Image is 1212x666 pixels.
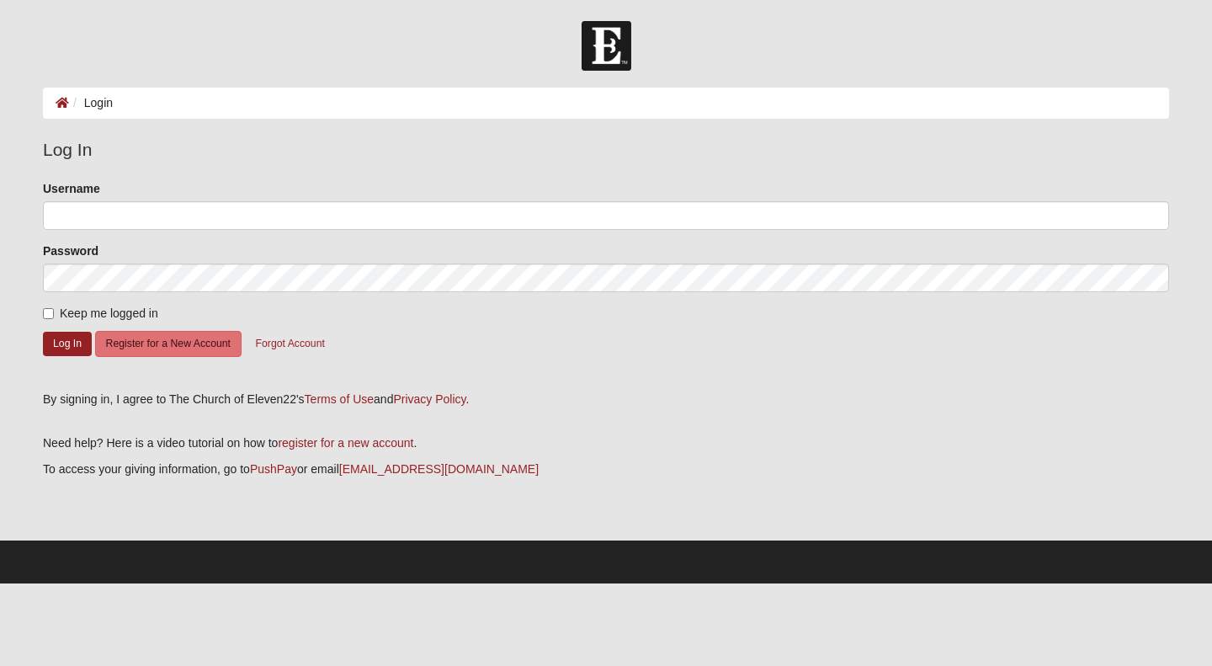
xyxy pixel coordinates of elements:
[339,462,539,476] a: [EMAIL_ADDRESS][DOMAIN_NAME]
[245,331,336,357] button: Forgot Account
[43,242,98,259] label: Password
[43,391,1169,408] div: By signing in, I agree to The Church of Eleven22's and .
[43,434,1169,452] p: Need help? Here is a video tutorial on how to .
[582,21,631,71] img: Church of Eleven22 Logo
[305,392,374,406] a: Terms of Use
[278,436,413,450] a: register for a new account
[393,392,465,406] a: Privacy Policy
[43,308,54,319] input: Keep me logged in
[95,331,242,357] button: Register for a New Account
[43,136,1169,163] legend: Log In
[43,461,1169,478] p: To access your giving information, go to or email
[250,462,297,476] a: PushPay
[43,180,100,197] label: Username
[69,94,113,112] li: Login
[60,306,158,320] span: Keep me logged in
[43,332,92,356] button: Log In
